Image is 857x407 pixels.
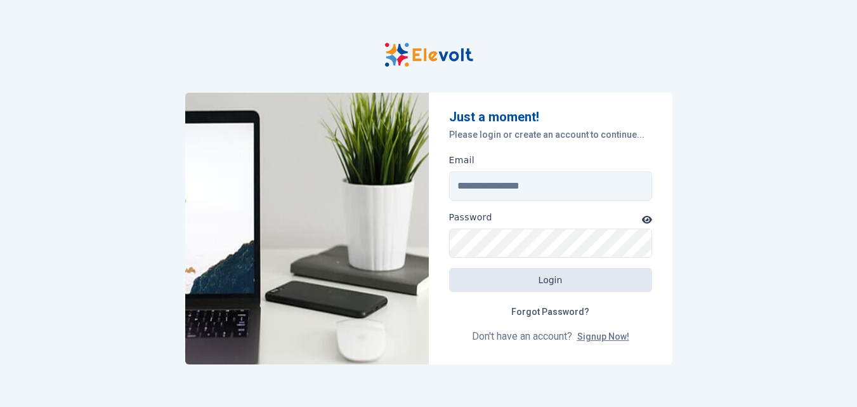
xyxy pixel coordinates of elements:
[449,128,652,141] p: Please login or create an account to continue...
[384,43,473,67] img: Elevolt
[577,331,629,342] a: Signup Now!
[185,93,429,364] img: Elevolt
[449,329,652,344] p: Don't have an account?
[449,154,475,166] label: Email
[449,268,652,292] button: Login
[501,300,599,324] a: Forgot Password?
[449,211,492,224] label: Password
[449,108,652,126] p: Just a moment!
